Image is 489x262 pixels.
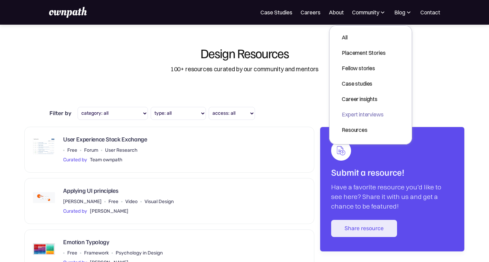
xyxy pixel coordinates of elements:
[329,25,412,145] nav: Blog
[342,126,385,134] div: Resources
[342,33,385,41] div: All
[336,108,391,121] a: Expert interviews
[336,47,391,59] a: Placement Stories
[336,31,391,43] a: All
[336,62,391,74] a: Fellow stories
[329,8,344,16] a: About
[394,8,412,16] div: Blog
[342,95,385,103] div: Career insights
[342,64,385,72] div: Fellow stories
[342,79,385,88] div: Case studies
[260,8,292,16] a: Case Studies
[301,8,321,16] a: Careers
[394,8,405,16] div: Blog
[336,124,391,136] a: Resources
[342,49,385,57] div: Placement Stories
[342,110,385,118] div: Expert interviews
[420,8,440,16] a: Contact
[352,8,379,16] div: Community
[336,77,391,90] a: Case studies
[336,93,391,105] a: Career insights
[352,8,386,16] div: Community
